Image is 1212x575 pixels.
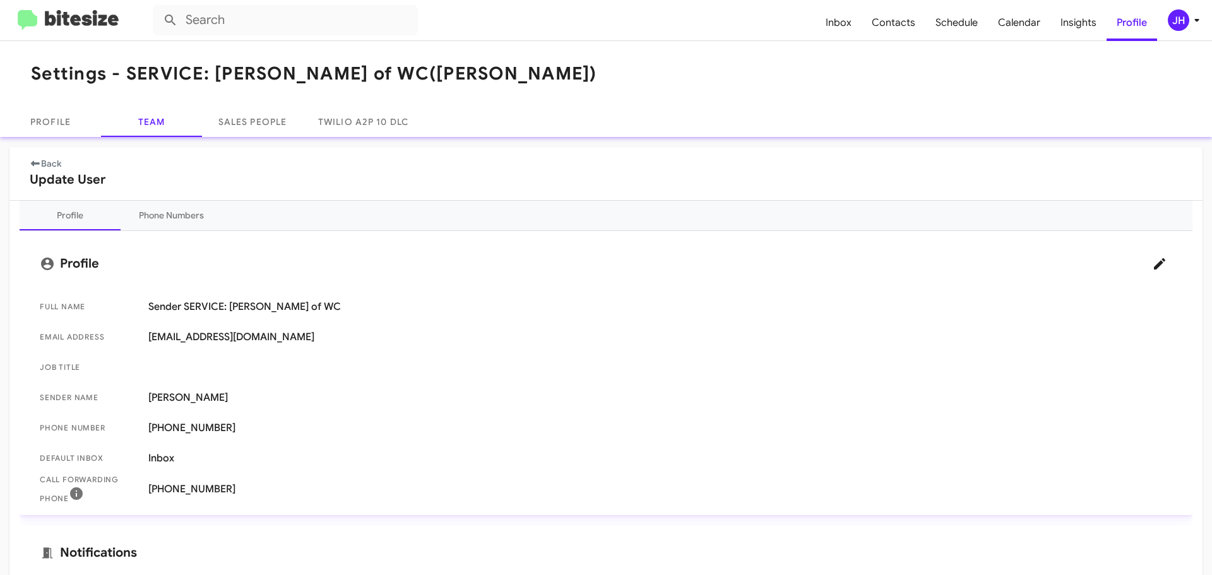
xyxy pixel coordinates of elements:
span: [PHONE_NUMBER] [148,422,1172,434]
a: Profile [1107,4,1157,41]
div: Phone Numbers [139,209,204,222]
span: Phone number [40,422,138,434]
span: Sender Name [40,391,138,404]
span: [PERSON_NAME] [148,391,1172,404]
input: Search [153,5,418,35]
div: JH [1168,9,1189,31]
a: Inbox [816,4,862,41]
span: Inbox [148,452,1172,465]
span: Email Address [40,331,138,343]
h1: Settings - SERVICE: [PERSON_NAME] of WC [31,64,597,84]
mat-card-title: Notifications [40,545,1172,560]
a: Twilio A2P 10 DLC [303,107,424,137]
a: Calendar [988,4,1050,41]
span: Full Name [40,300,138,313]
mat-card-title: Profile [40,251,1172,276]
span: ([PERSON_NAME]) [429,62,597,85]
a: Insights [1050,4,1107,41]
span: Job Title [40,361,138,374]
div: Profile [57,209,83,222]
a: Team [101,107,202,137]
a: Contacts [862,4,925,41]
span: [EMAIL_ADDRESS][DOMAIN_NAME] [148,331,1172,343]
a: Sales People [202,107,303,137]
h2: Update User [30,170,1182,190]
span: Call Forwarding Phone [40,473,138,505]
span: Default Inbox [40,452,138,465]
span: Sender SERVICE: [PERSON_NAME] of WC [148,300,1172,313]
button: JH [1157,9,1198,31]
span: [PHONE_NUMBER] [148,483,1172,495]
a: Schedule [925,4,988,41]
a: Back [30,158,61,169]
